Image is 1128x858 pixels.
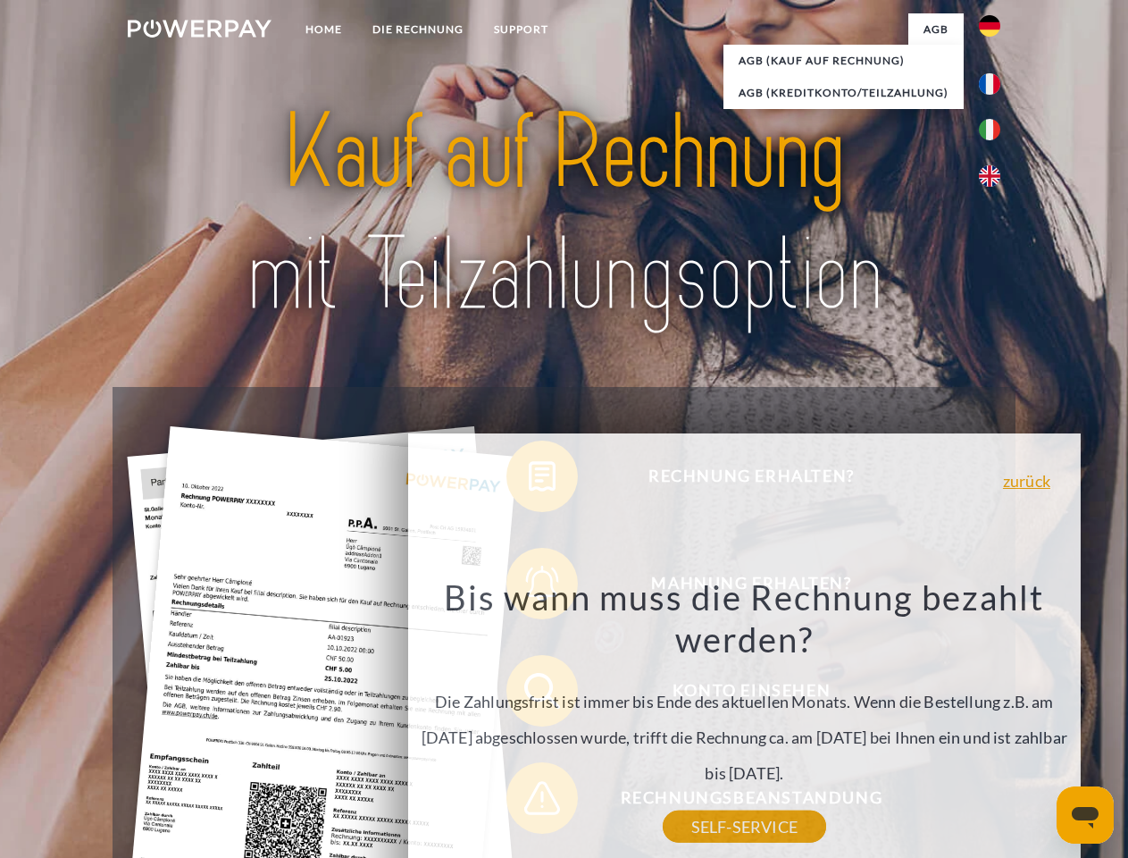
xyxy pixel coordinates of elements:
img: logo-powerpay-white.svg [128,20,272,38]
a: SELF-SERVICE [663,811,826,843]
img: en [979,165,1000,187]
img: it [979,119,1000,140]
a: agb [908,13,964,46]
iframe: Schaltfläche zum Öffnen des Messaging-Fensters [1057,786,1114,844]
h3: Bis wann muss die Rechnung bezahlt werden? [418,576,1070,661]
a: DIE RECHNUNG [357,13,479,46]
div: Die Zahlungsfrist ist immer bis Ende des aktuellen Monats. Wenn die Bestellung z.B. am [DATE] abg... [418,576,1070,827]
img: fr [979,73,1000,95]
img: title-powerpay_de.svg [171,86,957,342]
a: zurück [1003,473,1050,489]
a: SUPPORT [479,13,564,46]
img: de [979,15,1000,37]
a: AGB (Kauf auf Rechnung) [723,45,964,77]
a: AGB (Kreditkonto/Teilzahlung) [723,77,964,109]
a: Home [290,13,357,46]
